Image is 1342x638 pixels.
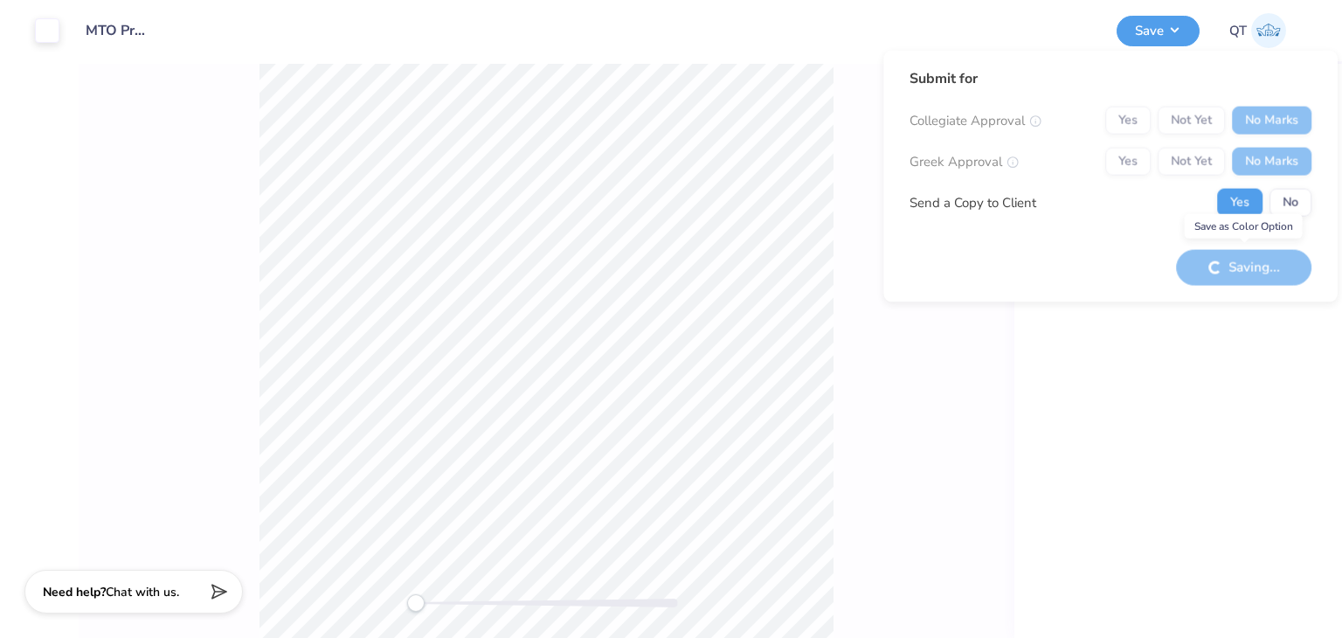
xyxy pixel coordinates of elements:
span: QT [1229,21,1247,41]
div: Save as Color Option [1185,214,1303,239]
strong: Need help? [43,584,106,600]
a: QT [1221,13,1294,48]
button: No [1269,189,1311,217]
span: Chat with us. [106,584,179,600]
div: Send a Copy to Client [910,192,1036,212]
div: Submit for [910,68,1311,89]
button: Yes [1217,189,1262,217]
button: Save [1117,16,1200,46]
input: Untitled Design [73,13,158,48]
img: Qa Test [1251,13,1286,48]
div: Accessibility label [407,594,425,612]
